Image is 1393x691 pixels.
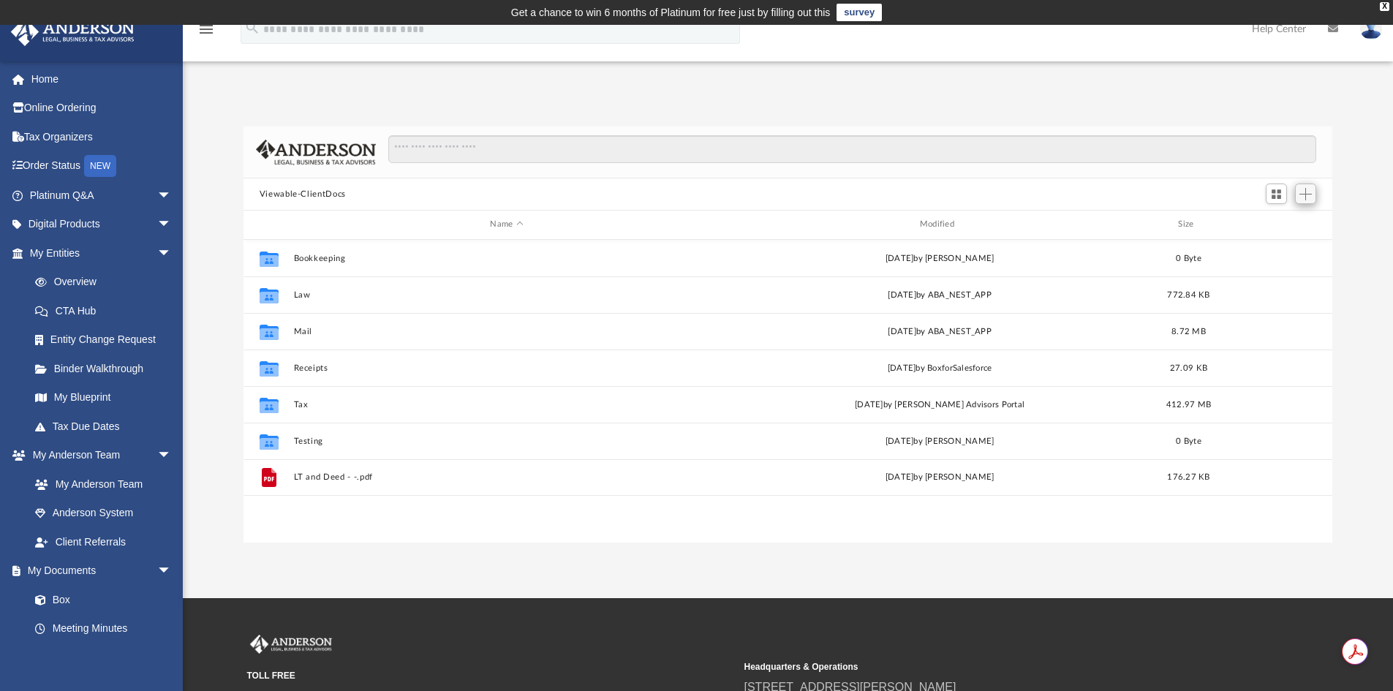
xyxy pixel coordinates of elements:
[157,556,186,586] span: arrow_drop_down
[157,181,186,211] span: arrow_drop_down
[20,296,194,325] a: CTA Hub
[293,437,720,446] button: Testing
[837,4,882,21] a: survey
[10,94,194,123] a: Online Ordering
[1295,184,1317,204] button: Add
[250,218,287,231] div: id
[1170,363,1207,371] span: 27.09 KB
[20,354,194,383] a: Binder Walkthrough
[20,527,186,556] a: Client Referrals
[10,441,186,470] a: My Anderson Teamarrow_drop_down
[1171,327,1206,335] span: 8.72 MB
[157,441,186,471] span: arrow_drop_down
[197,28,215,38] a: menu
[7,18,139,46] img: Anderson Advisors Platinum Portal
[726,325,1152,338] div: [DATE] by ABA_NEST_APP
[10,556,186,586] a: My Documentsarrow_drop_down
[388,135,1316,163] input: Search files and folders
[726,218,1153,231] div: Modified
[20,383,186,412] a: My Blueprint
[10,210,194,239] a: Digital Productsarrow_drop_down
[293,327,720,336] button: Mail
[20,412,194,441] a: Tax Due Dates
[10,238,194,268] a: My Entitiesarrow_drop_down
[247,635,335,654] img: Anderson Advisors Platinum Portal
[1167,290,1209,298] span: 772.84 KB
[511,4,831,21] div: Get a chance to win 6 months of Platinum for free just by filling out this
[1159,218,1218,231] div: Size
[293,290,720,300] button: Law
[1224,218,1326,231] div: id
[157,238,186,268] span: arrow_drop_down
[726,361,1152,374] div: [DATE] by BoxforSalesforce
[20,325,194,355] a: Entity Change Request
[20,585,179,614] a: Box
[84,155,116,177] div: NEW
[197,20,215,38] i: menu
[10,181,194,210] a: Platinum Q&Aarrow_drop_down
[292,218,720,231] div: Name
[20,268,194,297] a: Overview
[726,471,1152,484] div: [DATE] by [PERSON_NAME]
[293,400,720,409] button: Tax
[20,614,186,643] a: Meeting Minutes
[726,288,1152,301] div: [DATE] by ABA_NEST_APP
[1176,254,1201,262] span: 0 Byte
[1380,2,1389,11] div: close
[726,434,1152,448] div: [DATE] by [PERSON_NAME]
[744,660,1231,673] small: Headquarters & Operations
[726,398,1152,411] div: [DATE] by [PERSON_NAME] Advisors Portal
[293,363,720,373] button: Receipts
[244,240,1333,543] div: grid
[10,64,194,94] a: Home
[20,469,179,499] a: My Anderson Team
[10,151,194,181] a: Order StatusNEW
[293,472,720,482] button: LT and Deed - -.pdf
[247,669,734,682] small: TOLL FREE
[260,188,346,201] button: Viewable-ClientDocs
[244,20,260,36] i: search
[1176,437,1201,445] span: 0 Byte
[726,252,1152,265] div: [DATE] by [PERSON_NAME]
[1167,473,1209,481] span: 176.27 KB
[1166,400,1211,408] span: 412.97 MB
[293,254,720,263] button: Bookkeeping
[1266,184,1288,204] button: Switch to Grid View
[20,499,186,528] a: Anderson System
[10,122,194,151] a: Tax Organizers
[1360,18,1382,39] img: User Pic
[157,210,186,240] span: arrow_drop_down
